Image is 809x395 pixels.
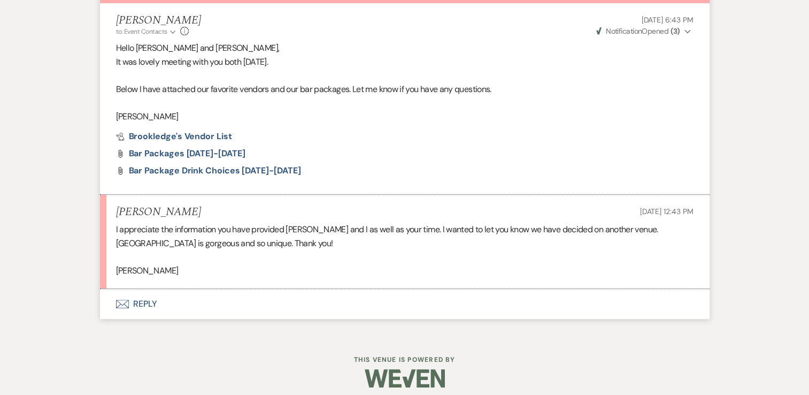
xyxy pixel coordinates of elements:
button: to: Event Contacts [116,27,178,36]
h5: [PERSON_NAME] [116,206,201,219]
a: Brookledge's Vendor List [116,132,232,141]
button: NotificationOpened (3) [595,26,694,37]
span: [DATE] 12:43 PM [640,207,694,216]
a: Bar Package Drink Choices [DATE]-[DATE] [129,166,301,175]
p: Below I have attached our favorite vendors and our bar packages. Let me know if you have any ques... [116,82,694,96]
span: [DATE] 6:43 PM [641,15,693,25]
p: [PERSON_NAME] [116,110,694,124]
p: It was lovely meeting with you both [DATE]. [116,55,694,69]
span: Opened [596,26,680,36]
strong: ( 3 ) [670,26,680,36]
span: Bar Package Drink Choices [DATE]-[DATE] [129,165,301,176]
span: Brookledge's Vendor List [129,131,232,142]
button: Reply [100,289,710,319]
a: Bar Packages [DATE]-[DATE] [129,149,245,158]
h5: [PERSON_NAME] [116,14,201,27]
span: Notification [606,26,642,36]
div: I appreciate the information you have provided [PERSON_NAME] and I as well as your time. I wanted... [116,223,694,277]
span: Bar Packages [DATE]-[DATE] [129,148,245,159]
p: Hello [PERSON_NAME] and [PERSON_NAME], [116,41,694,55]
span: to: Event Contacts [116,27,167,36]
